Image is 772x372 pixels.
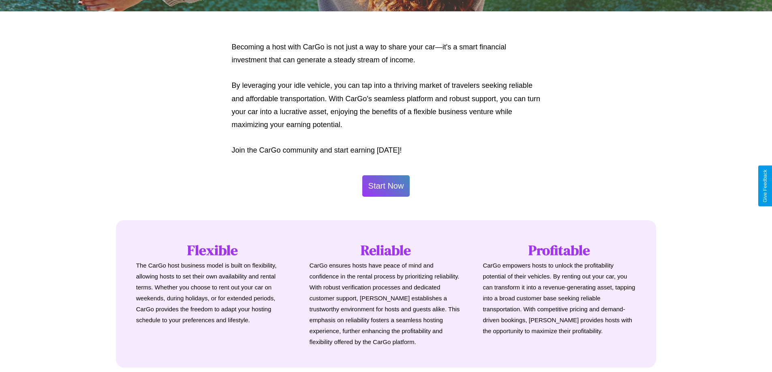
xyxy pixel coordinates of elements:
p: CarGo ensures hosts have peace of mind and confidence in the rental process by prioritizing relia... [310,260,463,347]
h1: Flexible [136,240,289,260]
p: CarGo empowers hosts to unlock the profitability potential of their vehicles. By renting out your... [483,260,636,336]
p: Join the CarGo community and start earning [DATE]! [232,144,541,157]
h1: Profitable [483,240,636,260]
p: Becoming a host with CarGo is not just a way to share your car—it's a smart financial investment ... [232,40,541,67]
button: Start Now [362,175,410,197]
p: By leveraging your idle vehicle, you can tap into a thriving market of travelers seeking reliable... [232,79,541,132]
div: Give Feedback [762,170,768,202]
h1: Reliable [310,240,463,260]
p: The CarGo host business model is built on flexibility, allowing hosts to set their own availabili... [136,260,289,325]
